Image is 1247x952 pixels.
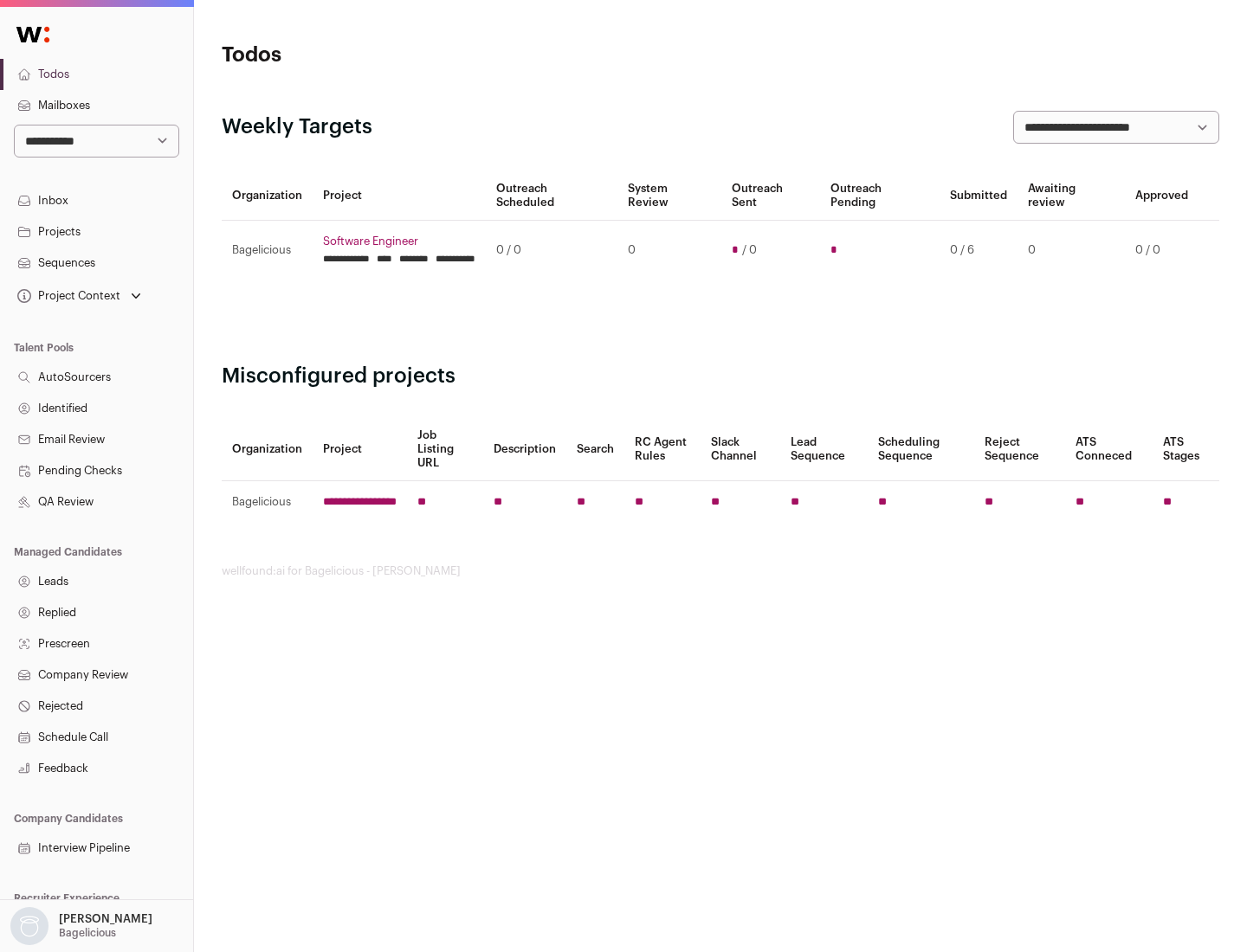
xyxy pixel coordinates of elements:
[222,221,313,280] td: Bagelicious
[1065,418,1152,481] th: ATS Conneced
[486,171,617,221] th: Outreach Scheduled
[617,221,720,280] td: 0
[14,289,120,303] div: Project Context
[313,418,407,481] th: Project
[1125,171,1199,221] th: Approved
[222,42,554,69] h1: Todos
[868,418,974,481] th: Scheduling Sequence
[1153,418,1219,481] th: ATS Stages
[222,113,372,141] h2: Weekly Targets
[483,418,566,481] th: Description
[566,418,624,481] th: Search
[780,418,868,481] th: Lead Sequence
[59,926,116,940] p: Bagelicious
[1125,221,1199,280] td: 0 / 0
[940,171,1018,221] th: Submitted
[14,284,145,308] button: Open dropdown
[742,243,757,257] span: / 0
[313,171,486,221] th: Project
[940,221,1018,280] td: 0 / 6
[7,907,156,945] button: Open dropdown
[222,171,313,221] th: Organization
[222,363,1219,390] h2: Misconfigured projects
[486,221,617,280] td: 0 / 0
[1018,221,1125,280] td: 0
[974,418,1066,481] th: Reject Sequence
[59,912,152,926] p: [PERSON_NAME]
[7,17,59,52] img: Wellfound
[617,171,720,221] th: System Review
[820,171,939,221] th: Outreach Pending
[1018,171,1125,221] th: Awaiting review
[407,418,483,481] th: Job Listing URL
[222,418,313,481] th: Organization
[323,235,475,248] a: Software Engineer
[701,418,780,481] th: Slack Channel
[222,481,313,524] td: Bagelicious
[10,907,48,945] img: nopic.png
[721,171,821,221] th: Outreach Sent
[222,564,1219,578] footer: wellfound:ai for Bagelicious - [PERSON_NAME]
[624,418,700,481] th: RC Agent Rules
